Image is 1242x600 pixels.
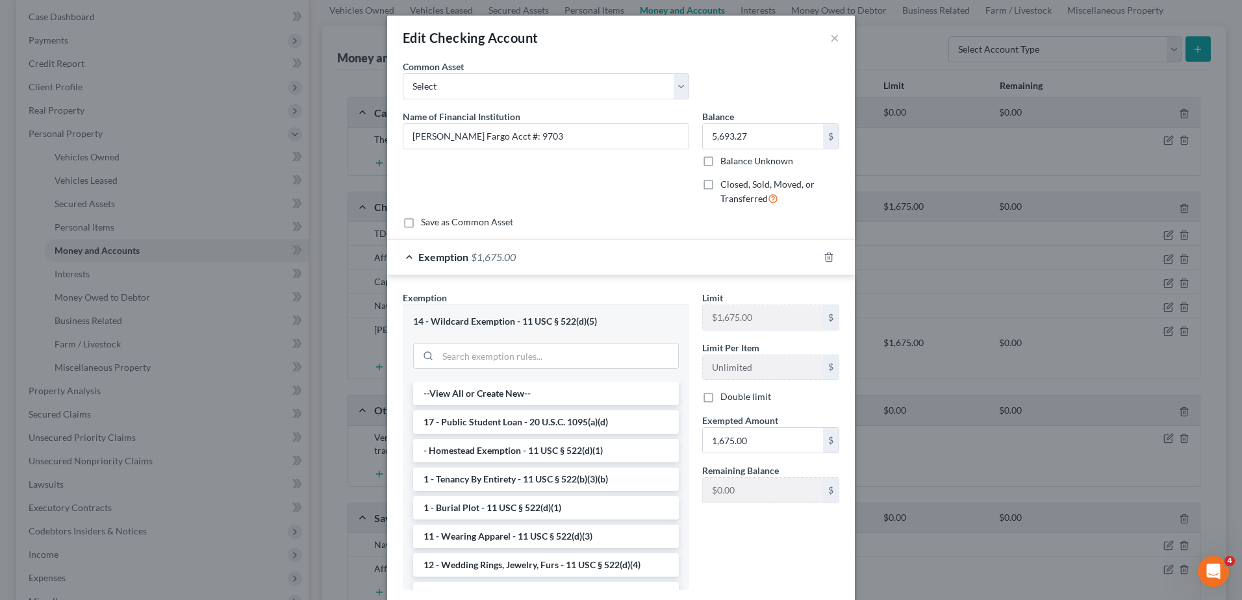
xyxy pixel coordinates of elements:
span: Name of Financial Institution [403,111,520,122]
iframe: Intercom live chat [1198,556,1229,587]
input: Search exemption rules... [438,344,678,368]
label: Save as Common Asset [421,216,513,229]
input: 0.00 [703,428,823,453]
input: -- [703,305,823,330]
li: - Homestead Exemption - 11 USC § 522(d)(1) [413,439,679,462]
div: $ [823,305,839,330]
span: 4 [1224,556,1235,566]
input: -- [703,478,823,503]
span: Exemption [403,292,447,303]
input: -- [703,355,823,380]
span: Closed, Sold, Moved, or Transferred [720,179,815,204]
div: $ [823,428,839,453]
div: $ [823,355,839,380]
li: 17 - Public Student Loan - 20 U.S.C. 1095(a)(d) [413,410,679,434]
li: --View All or Create New-- [413,382,679,405]
input: 0.00 [703,124,823,149]
label: Limit Per Item [702,341,759,355]
label: Common Asset [403,60,464,73]
span: Exemption [418,251,468,263]
label: Remaining Balance [702,464,779,477]
div: 14 - Wildcard Exemption - 11 USC § 522(d)(5) [413,316,679,328]
span: Exempted Amount [702,415,778,426]
li: 11 - Wearing Apparel - 11 USC § 522(d)(3) [413,525,679,548]
span: $1,675.00 [471,251,516,263]
input: Enter name... [403,124,689,149]
li: 1 - Tenancy By Entirety - 11 USC § 522(b)(3)(b) [413,468,679,491]
div: Edit Checking Account [403,29,538,47]
span: Limit [702,292,723,303]
label: Balance [702,110,734,123]
div: $ [823,478,839,503]
div: $ [823,124,839,149]
li: 12 - Wedding Rings, Jewelry, Furs - 11 USC § 522(d)(4) [413,553,679,577]
button: × [830,30,839,45]
label: Double limit [720,390,771,403]
li: 1 - Burial Plot - 11 USC § 522(d)(1) [413,496,679,519]
label: Balance Unknown [720,155,793,168]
